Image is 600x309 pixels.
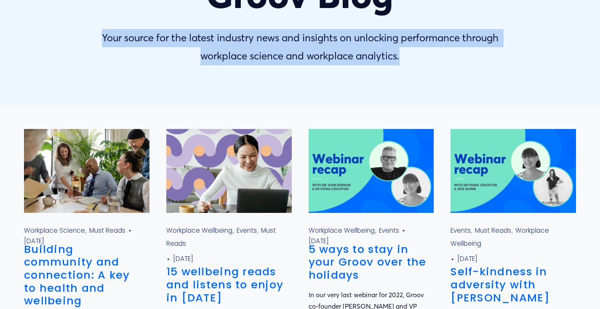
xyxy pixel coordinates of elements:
time: [DATE] [309,239,329,243]
a: Workplace Wellbeing [309,226,375,235]
a: Building community and connection: A key to health and wellbeing [24,242,130,309]
img: Self-kindness in adversity with Jess Quinn [450,129,577,213]
span: , [232,226,235,234]
a: Events [379,226,399,235]
span: , [85,226,87,234]
span: , [257,226,259,234]
span: , [375,226,377,234]
time: [DATE] [457,257,477,261]
a: Events [237,226,257,235]
img: 15 wellbeing reads and listens to enjoy in 2023 [165,129,292,213]
p: Your source for the latest industry news and insights on unlocking performance through workplace ... [93,29,507,65]
a: 15 wellbeing reads and listens to enjoy in [DATE] [166,264,284,305]
span: , [471,226,473,234]
a: 5 ways to stay in your Groov over the holidays [309,242,427,282]
img: Building community and connection: A key to health and wellbeing [24,129,150,213]
a: Workplace Science [24,226,85,235]
a: Workplace Wellbeing [166,226,232,235]
a: Events [451,226,471,235]
img: 5 ways to stay in your Groov over the holidays [308,129,435,213]
a: Must Reads [89,226,125,235]
time: [DATE] [24,239,44,243]
span: , [511,226,513,234]
time: [DATE] [173,257,193,261]
a: Must Reads [475,226,511,235]
a: Self-kindness in adversity with [PERSON_NAME] [451,264,550,305]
